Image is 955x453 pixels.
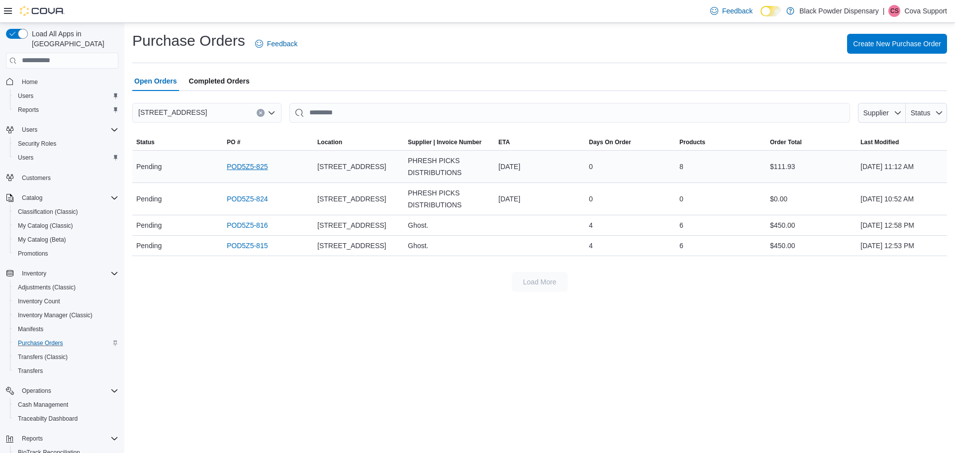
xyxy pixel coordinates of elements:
[2,123,122,137] button: Users
[14,234,70,246] a: My Catalog (Beta)
[857,189,947,209] div: [DATE] 10:52 AM
[761,6,781,16] input: Dark Mode
[14,323,47,335] a: Manifests
[860,138,899,146] span: Last Modified
[857,215,947,235] div: [DATE] 12:58 PM
[136,240,162,252] span: Pending
[10,364,122,378] button: Transfers
[18,172,55,184] a: Customers
[911,109,931,117] span: Status
[18,124,41,136] button: Users
[18,140,56,148] span: Security Roles
[10,205,122,219] button: Classification (Classic)
[722,6,753,16] span: Feedback
[223,134,313,150] button: PO #
[18,192,118,204] span: Catalog
[14,365,118,377] span: Transfers
[589,219,593,231] span: 4
[14,323,118,335] span: Manifests
[679,240,683,252] span: 6
[858,103,906,123] button: Supplier
[136,138,155,146] span: Status
[706,1,757,21] a: Feedback
[313,134,404,150] button: Location
[18,385,118,397] span: Operations
[14,248,118,260] span: Promotions
[18,283,76,291] span: Adjustments (Classic)
[10,322,122,336] button: Manifests
[799,5,879,17] p: Black Powder Dispensary
[14,337,67,349] a: Purchase Orders
[22,78,38,86] span: Home
[10,350,122,364] button: Transfers (Classic)
[227,138,240,146] span: PO #
[906,103,947,123] button: Status
[136,193,162,205] span: Pending
[14,138,118,150] span: Security Roles
[10,103,122,117] button: Reports
[14,399,72,411] a: Cash Management
[227,193,268,205] a: POD5Z5-824
[494,189,585,209] div: [DATE]
[18,339,63,347] span: Purchase Orders
[18,236,66,244] span: My Catalog (Beta)
[18,433,118,445] span: Reports
[22,126,37,134] span: Users
[14,104,43,116] a: Reports
[317,138,342,146] span: Location
[2,75,122,89] button: Home
[14,295,118,307] span: Inventory Count
[10,294,122,308] button: Inventory Count
[2,432,122,446] button: Reports
[22,174,51,182] span: Customers
[14,399,118,411] span: Cash Management
[136,161,162,173] span: Pending
[22,270,46,277] span: Inventory
[18,124,118,136] span: Users
[251,34,301,54] a: Feedback
[18,154,33,162] span: Users
[679,138,705,146] span: Products
[227,161,268,173] a: POD5Z5-825
[189,71,250,91] span: Completed Orders
[14,295,64,307] a: Inventory Count
[18,192,46,204] button: Catalog
[14,90,118,102] span: Users
[766,189,857,209] div: $0.00
[589,240,593,252] span: 4
[498,138,510,146] span: ETA
[494,157,585,177] div: [DATE]
[18,172,118,184] span: Customers
[14,90,37,102] a: Users
[18,208,78,216] span: Classification (Classic)
[494,134,585,150] button: ETA
[317,193,386,205] span: [STREET_ADDRESS]
[14,152,118,164] span: Users
[18,385,55,397] button: Operations
[679,219,683,231] span: 6
[317,219,386,231] span: [STREET_ADDRESS]
[18,297,60,305] span: Inventory Count
[136,219,162,231] span: Pending
[14,220,118,232] span: My Catalog (Classic)
[18,222,73,230] span: My Catalog (Classic)
[883,5,885,17] p: |
[138,106,207,118] span: [STREET_ADDRESS]
[408,138,481,146] span: Supplier | Invoice Number
[766,157,857,177] div: $111.93
[289,103,850,123] input: This is a search bar. After typing your query, hit enter to filter the results lower in the page.
[18,76,118,88] span: Home
[268,109,276,117] button: Open list of options
[2,384,122,398] button: Operations
[18,268,50,279] button: Inventory
[10,89,122,103] button: Users
[770,138,802,146] span: Order Total
[585,134,675,150] button: Days On Order
[10,280,122,294] button: Adjustments (Classic)
[863,109,889,117] span: Supplier
[14,138,60,150] a: Security Roles
[14,351,72,363] a: Transfers (Classic)
[18,250,48,258] span: Promotions
[2,267,122,280] button: Inventory
[404,151,494,182] div: PHRESH PICKS DISTRIBUTIONS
